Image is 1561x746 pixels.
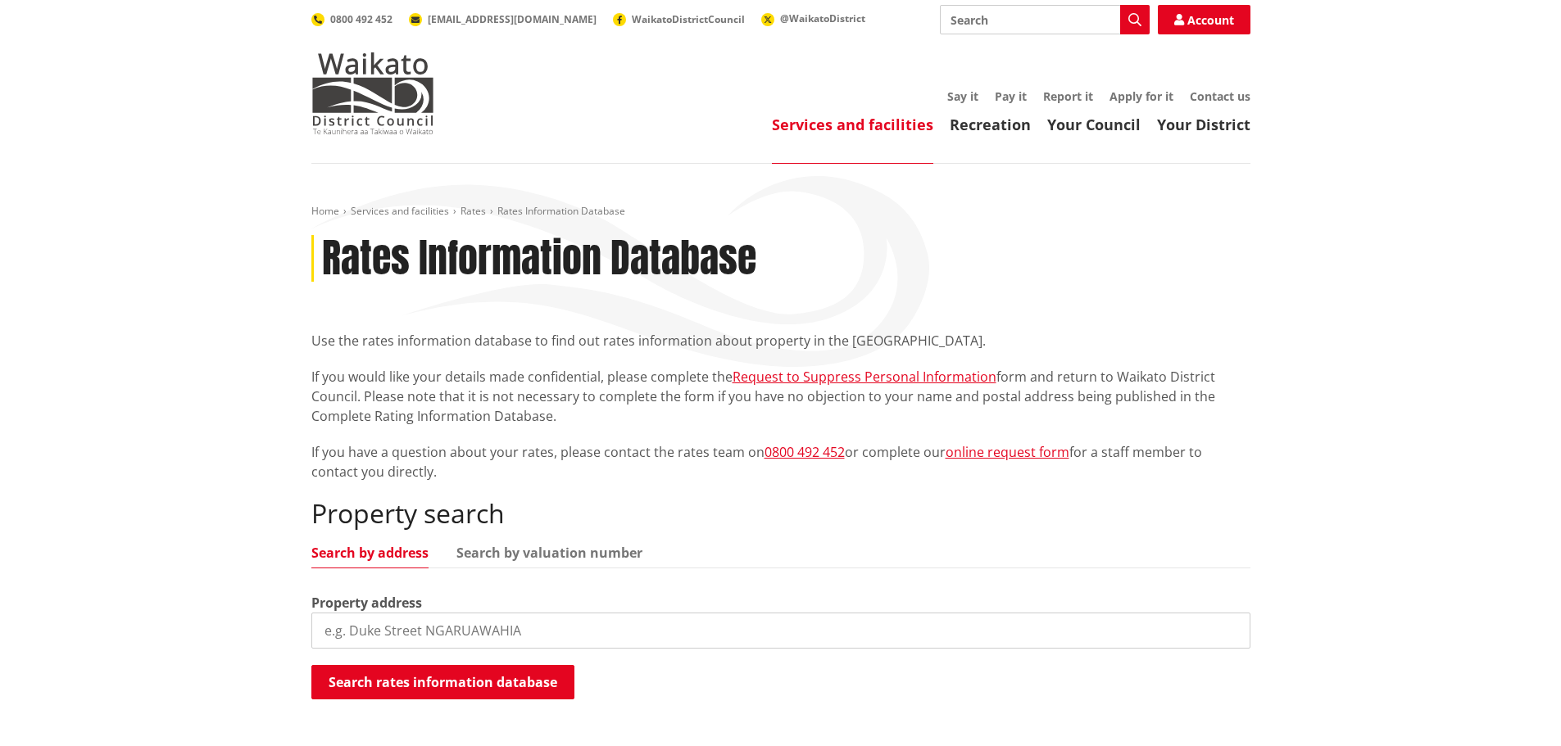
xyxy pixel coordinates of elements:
img: Waikato District Council - Te Kaunihera aa Takiwaa o Waikato [311,52,434,134]
h1: Rates Information Database [322,235,756,283]
a: @WaikatoDistrict [761,11,865,25]
nav: breadcrumb [311,205,1250,219]
a: Recreation [950,115,1031,134]
a: Your Council [1047,115,1141,134]
span: Rates Information Database [497,204,625,218]
button: Search rates information database [311,665,574,699]
a: Your District [1157,115,1250,134]
span: 0800 492 452 [330,12,393,26]
a: Contact us [1190,88,1250,104]
a: Account [1158,5,1250,34]
a: WaikatoDistrictCouncil [613,12,745,26]
a: Request to Suppress Personal Information [733,368,996,386]
a: Pay it [995,88,1027,104]
span: [EMAIL_ADDRESS][DOMAIN_NAME] [428,12,597,26]
a: Say it [947,88,978,104]
a: Report it [1043,88,1093,104]
a: [EMAIL_ADDRESS][DOMAIN_NAME] [409,12,597,26]
a: Rates [461,204,486,218]
a: Home [311,204,339,218]
a: Services and facilities [772,115,933,134]
span: @WaikatoDistrict [780,11,865,25]
input: Search input [940,5,1150,34]
a: Search by valuation number [456,546,642,559]
a: Search by address [311,546,429,559]
a: Apply for it [1109,88,1173,104]
h2: Property search [311,498,1250,529]
label: Property address [311,593,422,613]
p: Use the rates information database to find out rates information about property in the [GEOGRAPHI... [311,331,1250,350]
p: If you have a question about your rates, please contact the rates team on or complete our for a s... [311,442,1250,482]
a: 0800 492 452 [311,12,393,26]
input: e.g. Duke Street NGARUAWAHIA [311,613,1250,649]
a: 0800 492 452 [765,443,845,461]
span: WaikatoDistrictCouncil [632,12,745,26]
a: Services and facilities [351,204,449,218]
a: online request form [946,443,1069,461]
p: If you would like your details made confidential, please complete the form and return to Waikato ... [311,367,1250,426]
